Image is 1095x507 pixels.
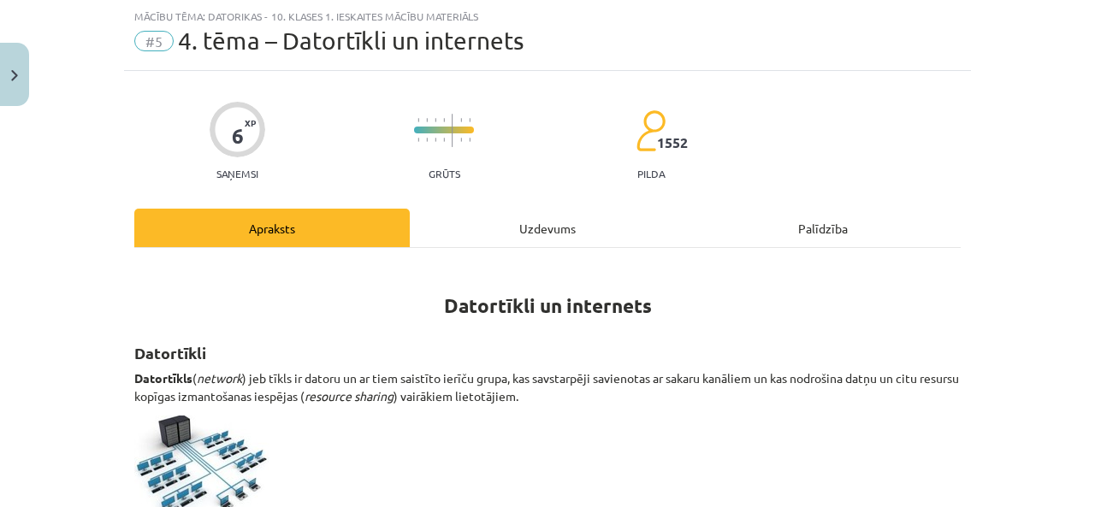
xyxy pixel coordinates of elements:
strong: Datortīkli [134,343,206,363]
div: Palīdzība [685,209,961,247]
img: icon-short-line-57e1e144782c952c97e751825c79c345078a6d821885a25fce030b3d8c18986b.svg [426,118,428,122]
span: 4. tēma – Datortīkli un internets [178,27,524,55]
img: icon-short-line-57e1e144782c952c97e751825c79c345078a6d821885a25fce030b3d8c18986b.svg [417,118,419,122]
p: pilda [637,168,665,180]
img: icon-short-line-57e1e144782c952c97e751825c79c345078a6d821885a25fce030b3d8c18986b.svg [435,138,436,142]
p: ( ) jeb tīkls ir datoru un ar tiem saistīto ierīču grupa, kas savstarpēji savienotas ar sakaru ka... [134,369,961,405]
img: icon-short-line-57e1e144782c952c97e751825c79c345078a6d821885a25fce030b3d8c18986b.svg [469,138,471,142]
img: icon-short-line-57e1e144782c952c97e751825c79c345078a6d821885a25fce030b3d8c18986b.svg [460,138,462,142]
img: icon-close-lesson-0947bae3869378f0d4975bcd49f059093ad1ed9edebbc8119c70593378902aed.svg [11,70,18,81]
img: icon-short-line-57e1e144782c952c97e751825c79c345078a6d821885a25fce030b3d8c18986b.svg [443,118,445,122]
strong: Datortīkls [134,370,192,386]
img: students-c634bb4e5e11cddfef0936a35e636f08e4e9abd3cc4e673bd6f9a4125e45ecb1.svg [636,109,666,152]
div: Uzdevums [410,209,685,247]
img: icon-short-line-57e1e144782c952c97e751825c79c345078a6d821885a25fce030b3d8c18986b.svg [443,138,445,142]
img: icon-short-line-57e1e144782c952c97e751825c79c345078a6d821885a25fce030b3d8c18986b.svg [435,118,436,122]
img: icon-short-line-57e1e144782c952c97e751825c79c345078a6d821885a25fce030b3d8c18986b.svg [417,138,419,142]
strong: Datortīkli un internets [444,293,652,318]
p: Grūts [429,168,460,180]
img: icon-short-line-57e1e144782c952c97e751825c79c345078a6d821885a25fce030b3d8c18986b.svg [469,118,471,122]
span: XP [245,118,256,127]
p: Saņemsi [210,168,265,180]
span: #5 [134,31,174,51]
img: icon-short-line-57e1e144782c952c97e751825c79c345078a6d821885a25fce030b3d8c18986b.svg [460,118,462,122]
div: Apraksts [134,209,410,247]
div: 6 [232,124,244,148]
img: icon-long-line-d9ea69661e0d244f92f715978eff75569469978d946b2353a9bb055b3ed8787d.svg [452,114,453,147]
div: Mācību tēma: Datorikas - 10. klases 1. ieskaites mācību materiāls [134,10,961,22]
span: 1552 [657,135,688,150]
img: icon-short-line-57e1e144782c952c97e751825c79c345078a6d821885a25fce030b3d8c18986b.svg [426,138,428,142]
em: resource sharing [305,388,394,404]
em: network [197,370,242,386]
